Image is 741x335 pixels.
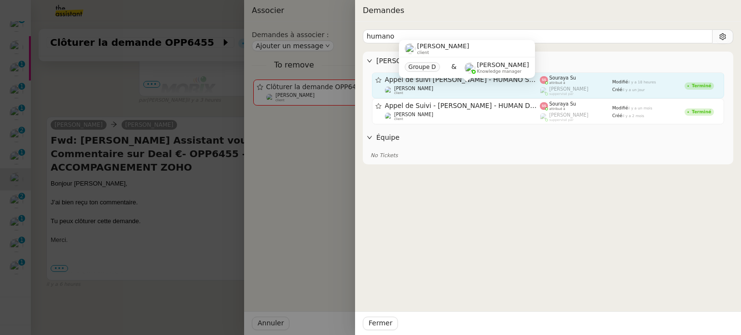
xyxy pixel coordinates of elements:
[549,107,565,111] span: attribué à
[405,43,415,54] img: users%2FW4OQjB9BRtYK2an7yusO0WsYLsD3%2Favatar%2F28027066-518b-424c-8476-65f2e549ac29
[385,86,393,94] img: users%2FW4OQjB9BRtYK2an7yusO0WsYLsD3%2Favatar%2F28027066-518b-424c-8476-65f2e549ac29
[549,81,565,85] span: attribué à
[549,101,576,107] span: Souraya Su
[385,112,540,121] app-user-detailed-label: client
[622,114,644,118] span: il y a 2 mois
[394,86,433,91] span: [PERSON_NAME]
[363,128,733,147] div: Équipe
[477,61,529,68] span: [PERSON_NAME]
[549,92,574,96] span: suppervisé par
[540,113,548,121] img: users%2FoFdbodQ3TgNoWt9kP3GXAs5oaCq1%2Favatar%2Fprofile-pic.png
[394,117,403,121] span: client
[622,88,645,92] span: il y a un jour
[628,106,652,110] span: il y a un mois
[363,317,398,330] button: Fermer
[612,87,622,92] span: Créé
[540,75,612,85] app-user-label: attribué à
[540,87,548,95] img: users%2FoFdbodQ3TgNoWt9kP3GXAs5oaCq1%2Favatar%2Fprofile-pic.png
[692,110,711,114] div: Terminé
[363,29,713,43] input: Ticket à associer
[612,106,628,110] span: Modifié
[612,80,628,84] span: Modifié
[452,61,457,74] span: &
[540,102,548,110] img: svg
[385,77,540,83] span: Appel de suivi [PERSON_NAME] - HUMANO SOLUTIONS
[540,112,612,122] app-user-label: suppervisé par
[394,91,403,95] span: client
[549,112,589,118] span: [PERSON_NAME]
[370,152,398,159] span: No Tickets
[363,52,733,70] div: [PERSON_NAME]
[385,103,540,109] span: Appel de Suivi - [PERSON_NAME] - HUMAN DESIGN GROUP
[612,113,622,118] span: Créé
[376,55,729,67] span: [PERSON_NAME]
[363,6,404,15] span: Demandes
[385,86,540,95] app-user-detailed-label: client
[405,62,440,72] nz-tag: Groupe D
[385,112,393,121] img: users%2FW4OQjB9BRtYK2an7yusO0WsYLsD3%2Favatar%2F28027066-518b-424c-8476-65f2e549ac29
[628,80,656,84] span: il y a 18 heures
[540,76,548,84] img: svg
[540,101,612,111] app-user-label: attribué à
[549,118,574,122] span: suppervisé par
[369,318,392,329] span: Fermer
[394,112,433,117] span: [PERSON_NAME]
[417,42,469,50] span: [PERSON_NAME]
[376,132,729,143] span: Équipe
[477,69,522,74] span: Knowledge manager
[540,86,612,96] app-user-label: suppervisé par
[417,50,429,55] span: client
[465,61,529,74] app-user-label: Knowledge manager
[549,75,576,80] span: Souraya Su
[465,63,475,73] img: users%2FoFdbodQ3TgNoWt9kP3GXAs5oaCq1%2Favatar%2Fprofile-pic.png
[692,84,711,88] div: Terminé
[549,86,589,92] span: [PERSON_NAME]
